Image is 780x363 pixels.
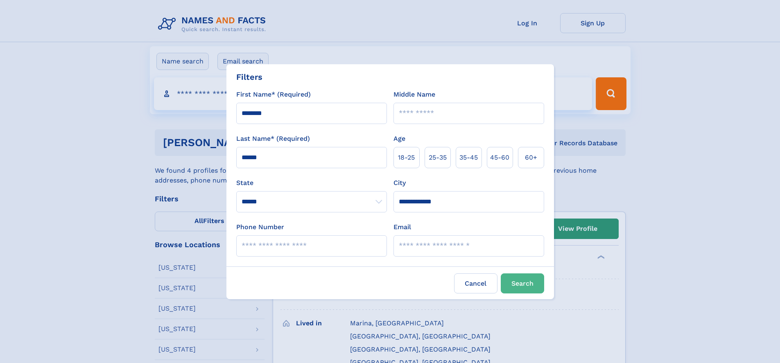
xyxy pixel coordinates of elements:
[236,222,284,232] label: Phone Number
[393,222,411,232] label: Email
[429,153,447,162] span: 25‑35
[393,90,435,99] label: Middle Name
[236,90,311,99] label: First Name* (Required)
[459,153,478,162] span: 35‑45
[236,134,310,144] label: Last Name* (Required)
[525,153,537,162] span: 60+
[398,153,415,162] span: 18‑25
[236,178,387,188] label: State
[236,71,262,83] div: Filters
[393,134,405,144] label: Age
[393,178,406,188] label: City
[454,273,497,293] label: Cancel
[501,273,544,293] button: Search
[490,153,509,162] span: 45‑60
